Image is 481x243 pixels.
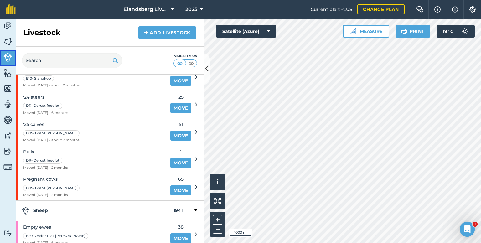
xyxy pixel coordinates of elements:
[23,176,81,183] span: Pregnant cows
[213,215,222,225] button: +
[3,163,12,171] img: svg+xml;base64,PD94bWwgdmVyc2lvbj0iMS4wIiBlbmNvZGluZz0idXRmLTgiPz4KPCEtLSBHZW5lcmF0b3I6IEFkb2JlIE...
[3,21,12,31] img: svg+xml;base64,PD94bWwgdmVyc2lvbj0iMS4wIiBlbmNvZGluZz0idXRmLTgiPz4KPCEtLSBHZW5lcmF0b3I6IEFkb2JlIE...
[469,6,476,13] img: A cog icon
[3,37,12,46] img: svg+xml;base64,PHN2ZyB4bWxucz0iaHR0cDovL3d3dy53My5vcmcvMjAwMC9zdmciIHdpZHRoPSI1NiIgaGVpZ2h0PSI2MC...
[16,118,167,146] a: '25 calvesD05- Grens [PERSON_NAME]Moved [DATE] - about 2 months
[214,198,221,204] img: Four arrows, one pointing top left, one top right, one bottom right and the last bottom left
[460,222,475,237] iframe: Intercom live chat
[23,192,81,198] span: Moved [DATE] - 2 months
[23,158,62,164] div: DR- Derust feedlot
[23,185,80,191] div: D05- Grens [PERSON_NAME]
[217,178,219,186] span: i
[22,207,29,215] img: svg+xml;base64,PD94bWwgdmVyc2lvbj0iMS4wIiBlbmNvZGluZz0idXRmLTgiPz4KPCEtLSBHZW5lcmF0b3I6IEFkb2JlIE...
[22,53,122,68] input: Search
[16,91,167,118] a: '24 steersDR- Derust feedlotMoved [DATE] - 6 months
[16,64,167,91] a: '24 heifersB10- SlangkopMoved [DATE] - about 2 months
[3,230,12,236] img: svg+xml;base64,PD94bWwgdmVyc2lvbj0iMS4wIiBlbmNvZGluZz0idXRmLTgiPz4KPCEtLSBHZW5lcmF0b3I6IEFkb2JlIE...
[443,25,453,38] span: 19 ° C
[170,148,191,155] span: 1
[170,185,191,195] a: Move
[350,28,356,34] img: Ruler icon
[16,146,167,173] a: BullsDR- Derust feedlotMoved [DATE] - 2 months
[434,6,441,13] img: A question mark icon
[23,137,81,143] span: Moved [DATE] - about 2 months
[416,6,424,13] img: Two speech bubbles overlapping with the left bubble in the forefront
[3,147,12,156] img: svg+xml;base64,PD94bWwgdmVyc2lvbj0iMS4wIiBlbmNvZGluZz0idXRmLTgiPz4KPCEtLSBHZW5lcmF0b3I6IEFkb2JlIE...
[170,158,191,168] a: Move
[170,176,191,183] span: 65
[170,103,191,113] a: Move
[170,224,191,230] span: 38
[170,76,191,86] a: Move
[3,115,12,125] img: svg+xml;base64,PD94bWwgdmVyc2lvbj0iMS4wIiBlbmNvZGluZz0idXRmLTgiPz4KPCEtLSBHZW5lcmF0b3I6IEFkb2JlIE...
[187,60,195,66] img: svg+xml;base64,PHN2ZyB4bWxucz0iaHR0cDovL3d3dy53My5vcmcvMjAwMC9zdmciIHdpZHRoPSI1MCIgaGVpZ2h0PSI0MC...
[23,130,80,137] div: D05- Grens [PERSON_NAME]
[3,53,12,62] img: svg+xml;base64,PD94bWwgdmVyc2lvbj0iMS4wIiBlbmNvZGluZz0idXRmLTgiPz4KPCEtLSBHZW5lcmF0b3I6IEFkb2JlIE...
[216,25,276,38] button: Satellite (Azure)
[3,100,12,109] img: svg+xml;base64,PD94bWwgdmVyc2lvbj0iMS4wIiBlbmNvZGluZz0idXRmLTgiPz4KPCEtLSBHZW5lcmF0b3I6IEFkb2JlIE...
[452,6,458,13] img: svg+xml;base64,PHN2ZyB4bWxucz0iaHR0cDovL3d3dy53My5vcmcvMjAwMC9zdmciIHdpZHRoPSIxNyIgaGVpZ2h0PSIxNy...
[210,174,225,190] button: i
[357,4,405,14] a: Change plan
[144,29,148,36] img: svg+xml;base64,PHN2ZyB4bWxucz0iaHR0cDovL3d3dy53My5vcmcvMjAwMC9zdmciIHdpZHRoPSIxNCIgaGVpZ2h0PSIyNC...
[23,75,54,82] div: B10- Slangkop
[112,57,118,64] img: svg+xml;base64,PHN2ZyB4bWxucz0iaHR0cDovL3d3dy53My5vcmcvMjAwMC9zdmciIHdpZHRoPSIxOSIgaGVpZ2h0PSIyNC...
[458,25,471,38] img: svg+xml;base64,PD94bWwgdmVyc2lvbj0iMS4wIiBlbmNvZGluZz0idXRmLTgiPz4KPCEtLSBHZW5lcmF0b3I6IEFkb2JlIE...
[170,94,191,101] span: 25
[123,6,168,13] span: Elandsberg Livestock
[396,25,431,38] button: Print
[3,68,12,78] img: svg+xml;base64,PHN2ZyB4bWxucz0iaHR0cDovL3d3dy53My5vcmcvMjAwMC9zdmciIHdpZHRoPSI1NiIgaGVpZ2h0PSI2MC...
[22,207,173,215] strong: Sheep
[311,6,352,13] span: Current plan : PLUS
[23,28,61,38] h2: Livestock
[23,224,90,230] span: Empty ewes
[3,84,12,93] img: svg+xml;base64,PHN2ZyB4bWxucz0iaHR0cDovL3d3dy53My5vcmcvMjAwMC9zdmciIHdpZHRoPSI1NiIgaGVpZ2h0PSI2MC...
[23,83,80,88] span: Moved [DATE] - about 2 months
[173,54,197,59] div: Visibility: On
[23,165,68,171] span: Moved [DATE] - 2 months
[437,25,475,38] button: 19 °C
[401,28,407,35] img: svg+xml;base64,PHN2ZyB4bWxucz0iaHR0cDovL3d3dy53My5vcmcvMjAwMC9zdmciIHdpZHRoPSIxOSIgaGVpZ2h0PSIyNC...
[6,4,16,14] img: fieldmargin Logo
[213,225,222,234] button: –
[3,131,12,140] img: svg+xml;base64,PD94bWwgdmVyc2lvbj0iMS4wIiBlbmNvZGluZz0idXRmLTgiPz4KPCEtLSBHZW5lcmF0b3I6IEFkb2JlIE...
[170,121,191,128] span: 51
[23,121,81,128] span: '25 calves
[185,6,197,13] span: 2025
[23,103,62,109] div: DR- Derust feedlot
[138,26,196,39] a: Add Livestock
[343,25,389,38] button: Measure
[23,148,68,155] span: Bulls
[176,60,184,66] img: svg+xml;base64,PHN2ZyB4bWxucz0iaHR0cDovL3d3dy53My5vcmcvMjAwMC9zdmciIHdpZHRoPSI1MCIgaGVpZ2h0PSI0MC...
[173,207,183,215] strong: 1941
[23,94,68,101] span: '24 steers
[473,222,478,227] span: 1
[23,233,88,239] div: B20- Onder Plat [PERSON_NAME]
[16,173,167,200] a: Pregnant cowsD05- Grens [PERSON_NAME]Moved [DATE] - 2 months
[23,110,68,116] span: Moved [DATE] - 6 months
[170,131,191,141] a: Move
